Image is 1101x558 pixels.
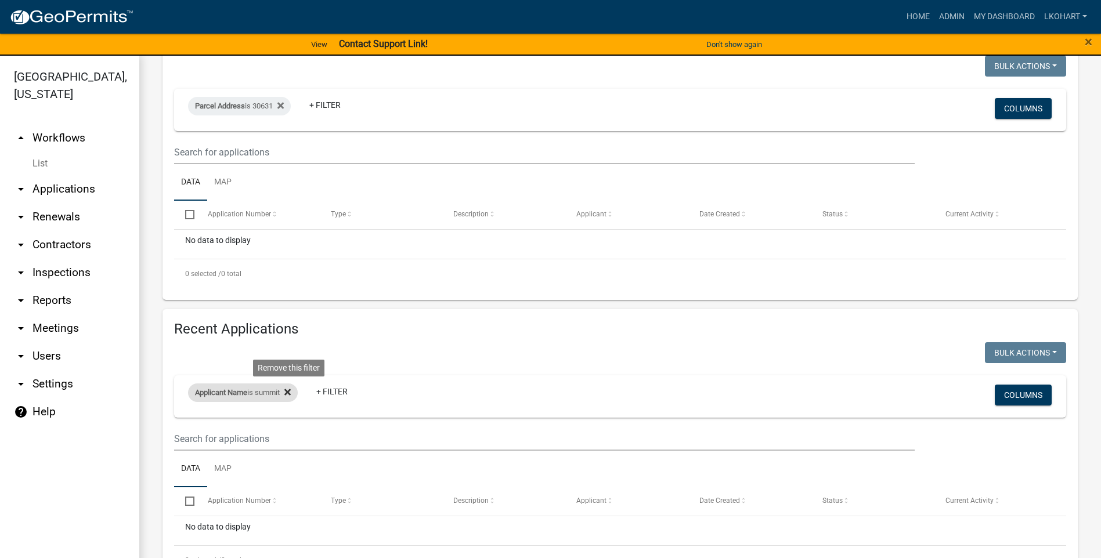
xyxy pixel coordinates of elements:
[699,210,740,218] span: Date Created
[195,102,245,110] span: Parcel Address
[331,497,346,505] span: Type
[14,294,28,307] i: arrow_drop_down
[339,38,428,49] strong: Contact Support Link!
[174,321,1066,338] h4: Recent Applications
[14,182,28,196] i: arrow_drop_down
[195,388,247,397] span: Applicant Name
[811,201,934,229] datatable-header-cell: Status
[319,201,442,229] datatable-header-cell: Type
[969,6,1039,28] a: My Dashboard
[174,516,1066,545] div: No data to display
[985,342,1066,363] button: Bulk Actions
[688,201,811,229] datatable-header-cell: Date Created
[185,270,221,278] span: 0 selected /
[307,381,357,402] a: + Filter
[565,201,688,229] datatable-header-cell: Applicant
[1085,35,1092,49] button: Close
[442,201,565,229] datatable-header-cell: Description
[174,427,915,451] input: Search for applications
[822,497,843,505] span: Status
[174,230,1066,259] div: No data to display
[702,35,767,54] button: Don't show again
[196,487,319,515] datatable-header-cell: Application Number
[699,497,740,505] span: Date Created
[995,385,1052,405] button: Columns
[945,497,994,505] span: Current Activity
[985,56,1066,77] button: Bulk Actions
[453,497,489,505] span: Description
[207,164,239,201] a: Map
[188,383,298,402] div: is summit
[174,140,915,164] input: Search for applications
[576,497,607,505] span: Applicant
[934,6,969,28] a: Admin
[576,210,607,218] span: Applicant
[306,35,332,54] a: View
[14,405,28,419] i: help
[688,487,811,515] datatable-header-cell: Date Created
[253,360,324,376] div: Remove this filter
[300,95,350,115] a: + Filter
[174,259,1066,288] div: 0 total
[565,487,688,515] datatable-header-cell: Applicant
[14,238,28,252] i: arrow_drop_down
[14,266,28,280] i: arrow_drop_down
[174,164,207,201] a: Data
[188,97,291,115] div: is 30631
[174,487,196,515] datatable-header-cell: Select
[934,487,1057,515] datatable-header-cell: Current Activity
[1039,6,1092,28] a: lkohart
[14,321,28,335] i: arrow_drop_down
[174,451,207,488] a: Data
[207,451,239,488] a: Map
[208,497,271,505] span: Application Number
[995,98,1052,119] button: Columns
[174,201,196,229] datatable-header-cell: Select
[14,131,28,145] i: arrow_drop_up
[811,487,934,515] datatable-header-cell: Status
[442,487,565,515] datatable-header-cell: Description
[453,210,489,218] span: Description
[208,210,271,218] span: Application Number
[14,210,28,224] i: arrow_drop_down
[319,487,442,515] datatable-header-cell: Type
[934,201,1057,229] datatable-header-cell: Current Activity
[902,6,934,28] a: Home
[331,210,346,218] span: Type
[14,377,28,391] i: arrow_drop_down
[945,210,994,218] span: Current Activity
[1085,34,1092,50] span: ×
[14,349,28,363] i: arrow_drop_down
[822,210,843,218] span: Status
[196,201,319,229] datatable-header-cell: Application Number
